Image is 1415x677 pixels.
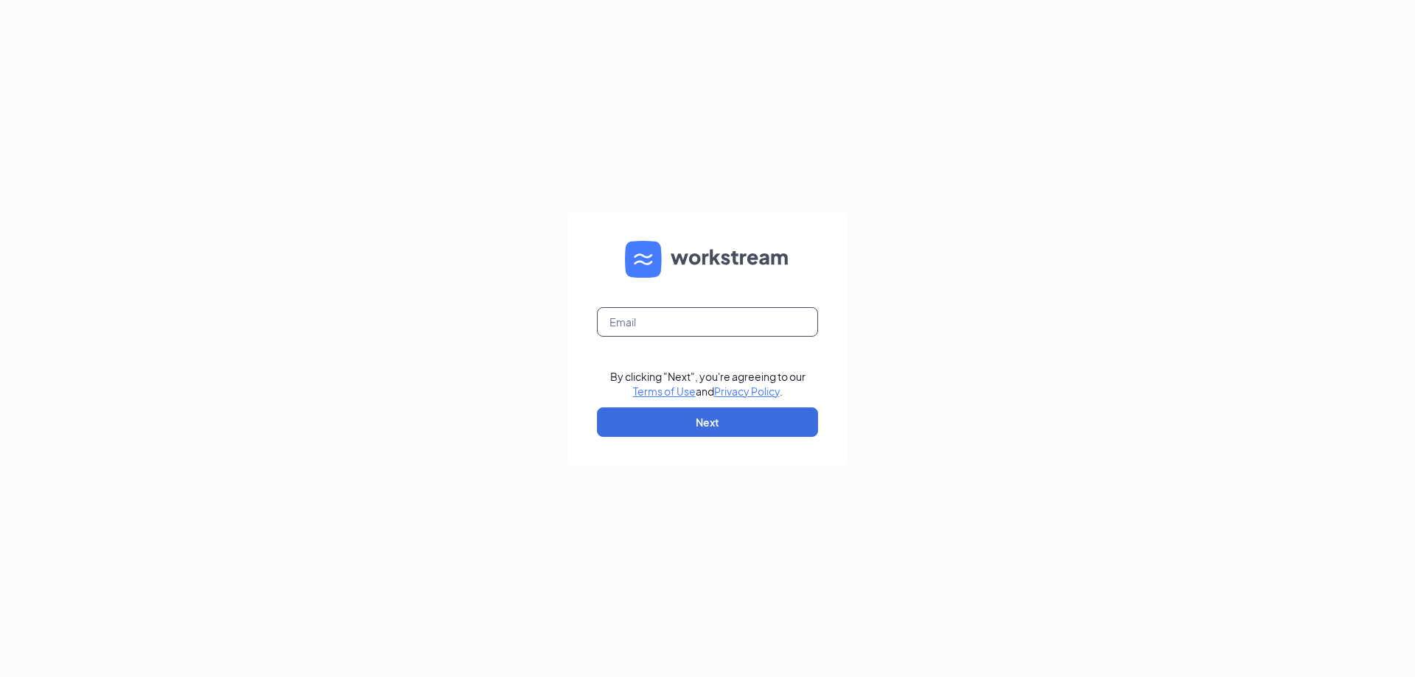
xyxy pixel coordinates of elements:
input: Email [597,307,818,337]
a: Privacy Policy [714,385,780,398]
div: By clicking "Next", you're agreeing to our and . [610,369,806,399]
button: Next [597,407,818,437]
img: WS logo and Workstream text [625,241,790,278]
a: Terms of Use [633,385,696,398]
